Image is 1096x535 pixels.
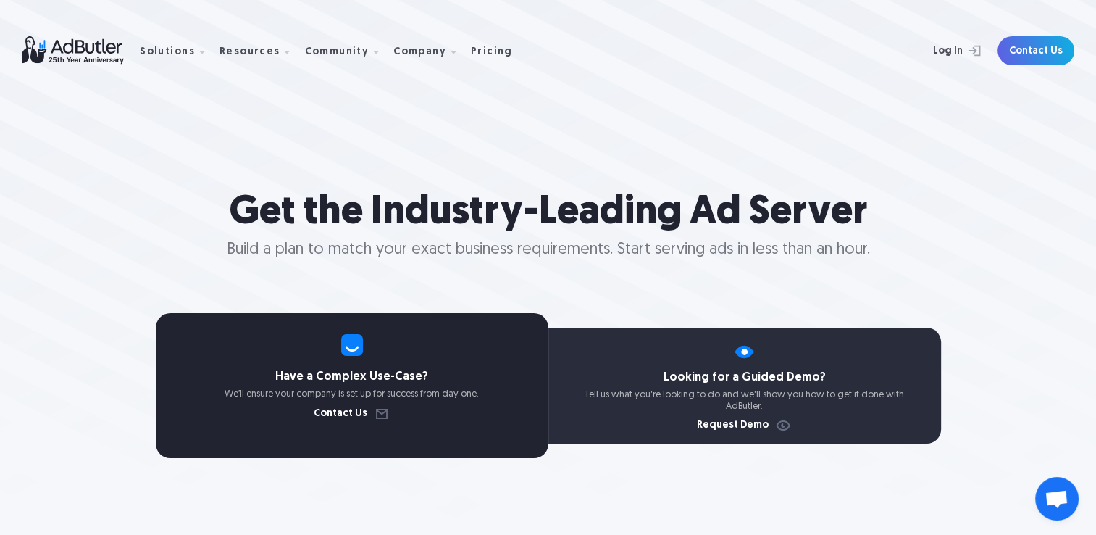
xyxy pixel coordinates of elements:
[304,47,369,57] div: Community
[548,372,941,383] h4: Looking for a Guided Demo?
[1035,477,1079,521] a: Open chat
[304,28,390,74] div: Community
[156,389,548,400] p: We’ll ensure your company is set up for success from day one.
[219,47,280,57] div: Resources
[156,371,548,383] h4: Have a Complex Use-Case?
[697,420,792,431] a: Request Demo
[219,28,302,74] div: Resources
[471,47,513,57] div: Pricing
[393,47,446,57] div: Company
[393,28,468,74] div: Company
[548,389,941,412] p: Tell us what you're looking to do and we'll show you how to get it done with AdButler.
[314,409,390,419] a: Contact Us
[140,47,195,57] div: Solutions
[997,36,1074,65] a: Contact Us
[140,28,217,74] div: Solutions
[471,44,524,57] a: Pricing
[895,36,989,65] a: Log In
